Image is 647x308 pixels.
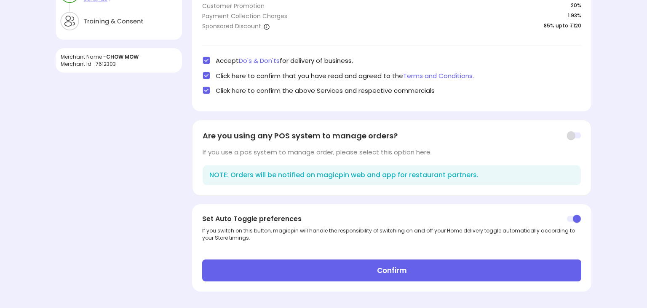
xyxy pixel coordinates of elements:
[203,165,581,185] div: NOTE: Orders will be notified on magicpin web and app for restaurant partners.
[567,131,581,140] img: toggle
[202,259,581,281] button: Confirm
[216,86,435,95] span: Click here to confirm the above Services and respective commercials
[202,227,581,241] div: If you switch on this button, magicpin will handle the responsibility of switching on and off you...
[263,23,270,30] img: a1isth1TvIaw5-r4PTQNnx6qH7hW1RKYA7fi6THaHSkdiamaZazZcPW6JbVsfR8_gv9BzWgcW1PiHueWjVd6jXxw-cSlbelae...
[216,71,474,80] span: Click here to confirm that you have read and agreed to the
[567,214,581,224] img: pjpZYCU39gJvuxdatW4kArkLHrOpv3x53-IMsG4-PmLRue8W0vkwj7d-qyxTLkUJ2NTKs8Wi_BLD-WXOcR-hvawfdeE4R0UVS...
[571,2,581,10] span: 20 %
[202,2,265,10] div: Customer Promotion
[202,86,211,95] img: check
[568,12,581,22] span: 1.93%
[202,56,211,65] img: check
[216,56,353,65] span: Accept for delivery of business.
[61,53,177,60] div: Merchant Name -
[106,53,139,60] span: CHOW MOW
[239,56,280,65] span: Do's & Don'ts
[202,214,302,224] span: Set Auto Toggle preferences
[203,148,581,157] div: If you use a pos system to manage order, please select this option here.
[544,22,581,32] span: 85% upto ₹120
[202,22,270,30] div: Sponsored Discount
[202,71,211,80] img: check
[61,60,177,68] div: Merchant Id - 7612303
[203,130,398,141] span: Are you using any POS system to manage orders?
[202,12,287,20] div: Payment Collection Charges
[403,71,474,80] span: Terms and Conditions.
